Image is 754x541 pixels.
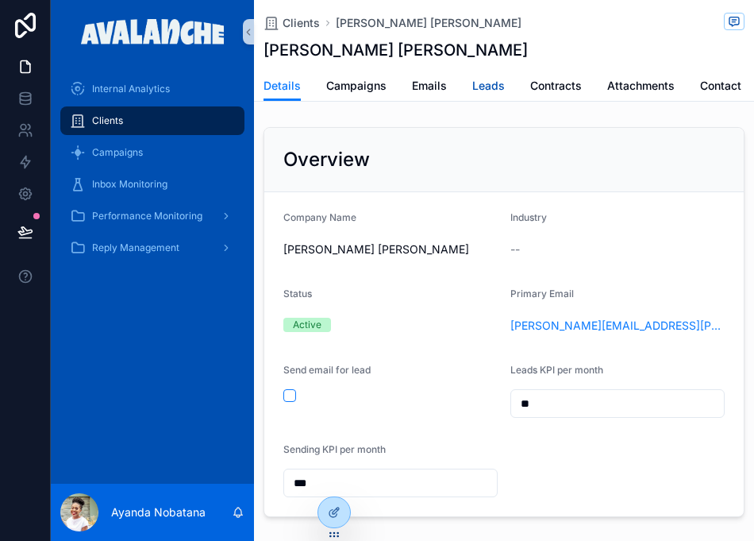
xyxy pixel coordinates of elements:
[51,64,254,283] div: scrollable content
[283,147,370,172] h2: Overview
[607,78,675,94] span: Attachments
[472,71,505,103] a: Leads
[607,71,675,103] a: Attachments
[264,78,301,94] span: Details
[264,71,301,102] a: Details
[530,71,582,103] a: Contracts
[293,318,321,332] div: Active
[283,15,320,31] span: Clients
[111,504,206,520] p: Ayanda Nobatana
[283,443,386,455] span: Sending KPI per month
[283,364,371,376] span: Send email for lead
[472,78,505,94] span: Leads
[92,114,123,127] span: Clients
[283,242,498,257] span: [PERSON_NAME] [PERSON_NAME]
[92,83,170,95] span: Internal Analytics
[264,39,528,61] h1: [PERSON_NAME] [PERSON_NAME]
[92,146,143,159] span: Campaigns
[92,178,167,191] span: Inbox Monitoring
[92,210,202,222] span: Performance Monitoring
[326,71,387,103] a: Campaigns
[60,75,244,103] a: Internal Analytics
[92,242,179,254] span: Reply Management
[510,288,574,299] span: Primary Email
[510,364,603,376] span: Leads KPI per month
[60,234,244,262] a: Reply Management
[60,106,244,135] a: Clients
[60,138,244,167] a: Campaigns
[326,78,387,94] span: Campaigns
[283,211,356,223] span: Company Name
[283,288,312,299] span: Status
[510,242,520,257] span: --
[336,15,521,31] a: [PERSON_NAME] [PERSON_NAME]
[60,202,244,230] a: Performance Monitoring
[60,170,244,199] a: Inbox Monitoring
[510,318,725,334] a: [PERSON_NAME][EMAIL_ADDRESS][PERSON_NAME][PERSON_NAME][DOMAIN_NAME]
[530,78,582,94] span: Contracts
[264,15,320,31] a: Clients
[81,19,225,44] img: App logo
[412,71,447,103] a: Emails
[510,211,547,223] span: Industry
[412,78,447,94] span: Emails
